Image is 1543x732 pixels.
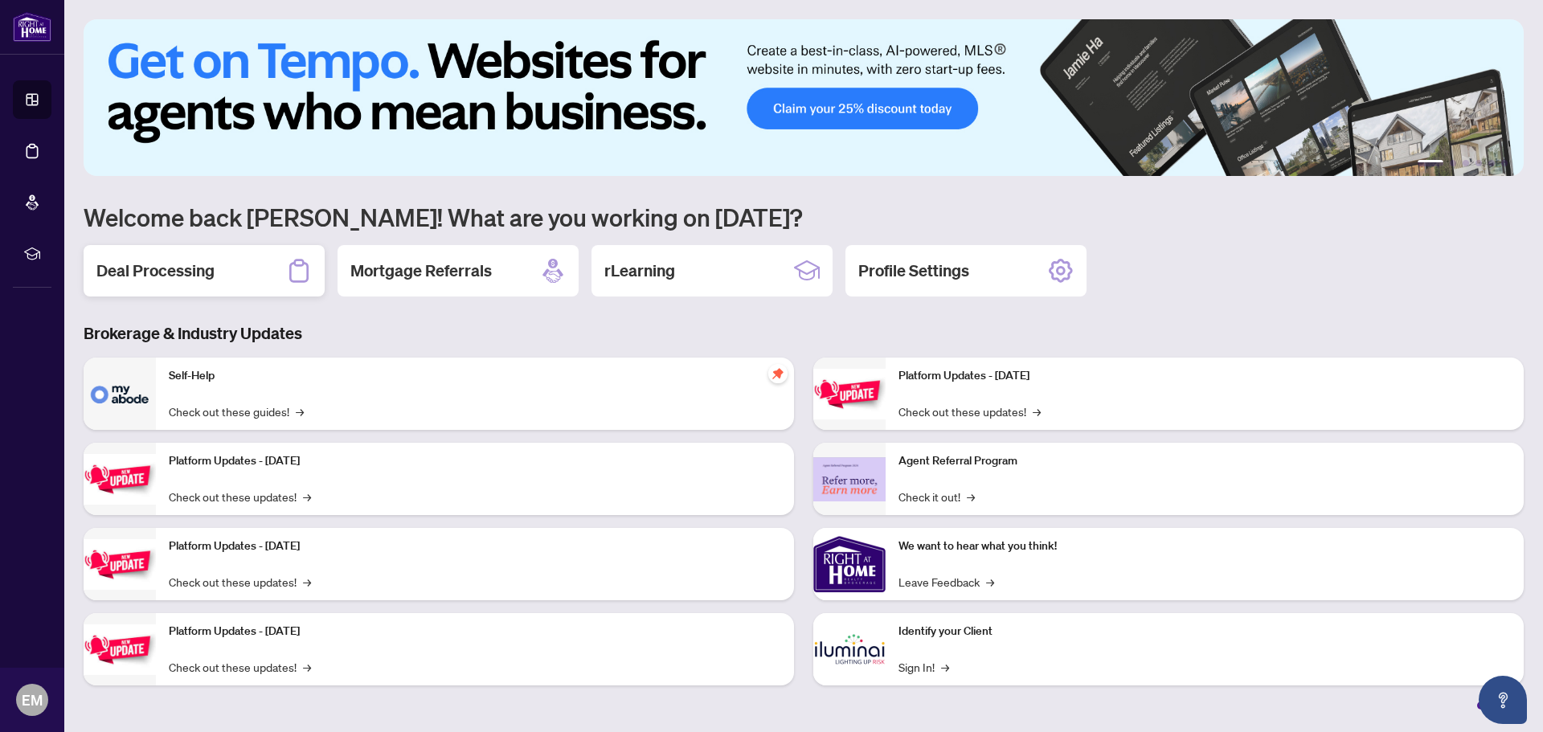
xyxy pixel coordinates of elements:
[84,454,156,505] img: Platform Updates - September 16, 2025
[986,573,994,591] span: →
[350,260,492,282] h2: Mortgage Referrals
[898,452,1511,470] p: Agent Referral Program
[1450,160,1456,166] button: 2
[84,19,1524,176] img: Slide 0
[303,573,311,591] span: →
[858,260,969,282] h2: Profile Settings
[1488,160,1495,166] button: 5
[898,623,1511,640] p: Identify your Client
[813,369,886,419] img: Platform Updates - June 23, 2025
[169,538,781,555] p: Platform Updates - [DATE]
[1463,160,1469,166] button: 3
[169,573,311,591] a: Check out these updates!→
[84,358,156,430] img: Self-Help
[604,260,675,282] h2: rLearning
[169,623,781,640] p: Platform Updates - [DATE]
[84,539,156,590] img: Platform Updates - July 21, 2025
[967,488,975,505] span: →
[1479,676,1527,724] button: Open asap
[898,538,1511,555] p: We want to hear what you think!
[1475,160,1482,166] button: 4
[813,528,886,600] img: We want to hear what you think!
[303,488,311,505] span: →
[813,457,886,501] img: Agent Referral Program
[296,403,304,420] span: →
[1501,160,1508,166] button: 6
[898,658,949,676] a: Sign In!→
[1033,403,1041,420] span: →
[169,452,781,470] p: Platform Updates - [DATE]
[169,488,311,505] a: Check out these updates!→
[96,260,215,282] h2: Deal Processing
[84,202,1524,232] h1: Welcome back [PERSON_NAME]! What are you working on [DATE]?
[169,403,304,420] a: Check out these guides!→
[768,364,788,383] span: pushpin
[13,12,51,42] img: logo
[898,367,1511,385] p: Platform Updates - [DATE]
[303,658,311,676] span: →
[169,658,311,676] a: Check out these updates!→
[22,689,43,711] span: EM
[84,624,156,675] img: Platform Updates - July 8, 2025
[169,367,781,385] p: Self-Help
[898,573,994,591] a: Leave Feedback→
[898,403,1041,420] a: Check out these updates!→
[84,322,1524,345] h3: Brokerage & Industry Updates
[898,488,975,505] a: Check it out!→
[1418,160,1443,166] button: 1
[941,658,949,676] span: →
[813,613,886,685] img: Identify your Client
